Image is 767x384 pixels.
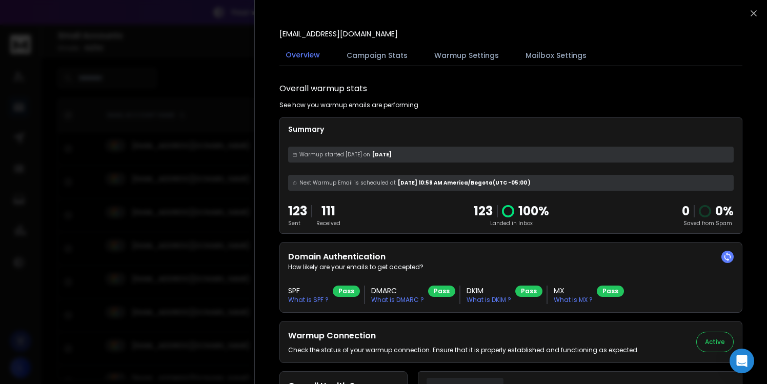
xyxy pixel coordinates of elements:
[682,203,690,219] strong: 0
[333,286,360,297] div: Pass
[371,296,424,304] p: What is DMARC ?
[467,286,511,296] h3: DKIM
[597,286,624,297] div: Pass
[371,286,424,296] h3: DMARC
[288,296,329,304] p: What is SPF ?
[696,332,734,352] button: Active
[682,219,734,227] p: Saved from Spam
[340,44,414,67] button: Campaign Stats
[288,219,307,227] p: Sent
[515,286,542,297] div: Pass
[554,286,593,296] h3: MX
[715,203,734,219] p: 0 %
[288,346,639,354] p: Check the status of your warmup connection. Ensure that it is properly established and functionin...
[730,349,754,373] div: Open Intercom Messenger
[299,151,370,158] span: Warmup started [DATE] on
[288,330,639,342] h2: Warmup Connection
[288,286,329,296] h3: SPF
[554,296,593,304] p: What is MX ?
[288,147,734,163] div: [DATE]
[474,219,549,227] p: Landed in Inbox
[288,175,734,191] div: [DATE] 10:59 AM America/Bogota (UTC -05:00 )
[518,203,549,219] p: 100 %
[288,263,734,271] p: How likely are your emails to get accepted?
[279,44,326,67] button: Overview
[316,203,340,219] p: 111
[279,29,398,39] p: [EMAIL_ADDRESS][DOMAIN_NAME]
[299,179,396,187] span: Next Warmup Email is scheduled at
[474,203,493,219] p: 123
[288,203,307,219] p: 123
[288,251,734,263] h2: Domain Authentication
[428,44,505,67] button: Warmup Settings
[279,83,367,95] h1: Overall warmup stats
[288,124,734,134] p: Summary
[428,286,455,297] div: Pass
[467,296,511,304] p: What is DKIM ?
[316,219,340,227] p: Received
[279,101,418,109] p: See how you warmup emails are performing
[519,44,593,67] button: Mailbox Settings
